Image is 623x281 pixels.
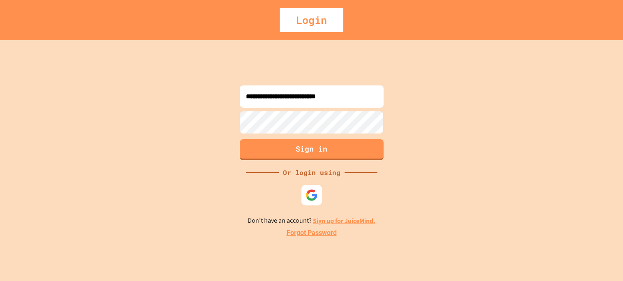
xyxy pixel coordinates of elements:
a: Forgot Password [287,228,337,238]
p: Don't have an account? [248,216,375,226]
img: google-icon.svg [306,189,318,201]
a: Sign up for JuiceMind. [313,217,375,225]
div: Or login using [279,168,345,177]
button: Sign in [240,139,384,160]
div: Login [280,8,343,32]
